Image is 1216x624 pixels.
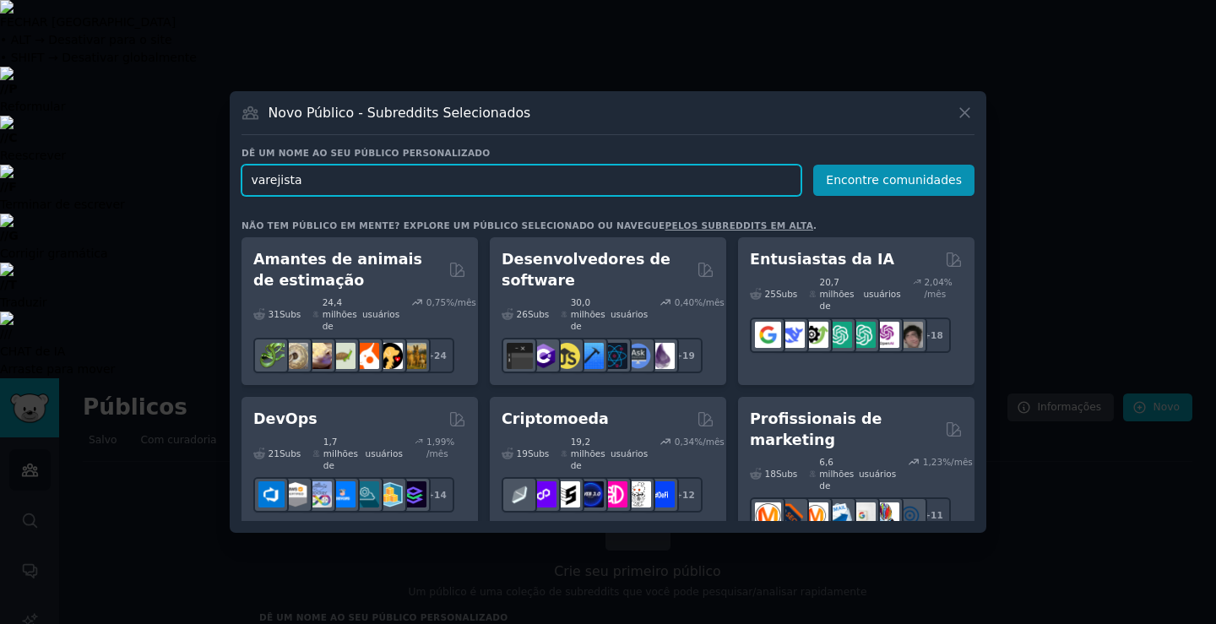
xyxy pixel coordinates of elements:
[366,448,403,459] font: usuários
[8,180,17,193] font: F
[611,448,648,459] font: usuários
[434,490,447,500] font: 14
[601,481,627,507] img: defiblockchain
[426,437,454,459] font: % /mês
[819,457,854,491] font: 6,6 milhões de
[578,481,604,507] img: web3
[750,410,882,448] font: Profissionais de marketing
[897,502,923,529] img: Marketing Online
[377,481,403,507] img: aws_cdk
[873,502,899,529] img: Pesquisa de Marketing
[353,481,379,507] img: engenharia de plataforma
[776,469,797,479] font: Subs
[682,490,695,500] font: 12
[306,481,332,507] img: Docker_DevOps
[280,448,301,459] font: Subs
[826,502,852,529] img: Marketing por e-mail
[269,448,280,459] font: 21
[923,457,942,467] font: 1,23
[502,410,609,427] font: Criptomoeda
[571,437,605,470] font: 19,2 milhões de
[8,131,17,144] font: C
[649,481,675,507] img: definição_
[850,502,876,529] img: anúncios do Google
[426,437,446,447] font: 1,99
[694,437,725,447] font: %/mês
[675,437,694,447] font: 0,34
[517,448,528,459] font: 19
[323,437,358,470] font: 1,7 milhões de
[554,481,580,507] img: participante da etnia
[625,481,651,507] img: CriptoNotícias
[530,481,556,507] img: 0xPolígono
[755,502,781,529] img: marketing_de_conteúdo
[8,327,12,340] font: /
[282,481,308,507] img: Especialistas Certificados pela AWS
[931,510,943,520] font: 11
[329,481,356,507] img: Links DevOps
[528,448,549,459] font: Subs
[765,469,776,479] font: 18
[8,278,17,291] font: T
[942,457,973,467] font: %/mês
[258,481,285,507] img: azuredevops
[507,481,533,507] img: finanças étnicas
[802,502,828,529] img: Pergunte ao Marketing
[8,229,19,242] font: G
[400,481,426,507] img: Engenheiros de plataforma
[253,410,318,427] font: DevOps
[779,502,805,529] img: bigseo
[8,82,17,95] font: P
[859,469,896,479] font: usuários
